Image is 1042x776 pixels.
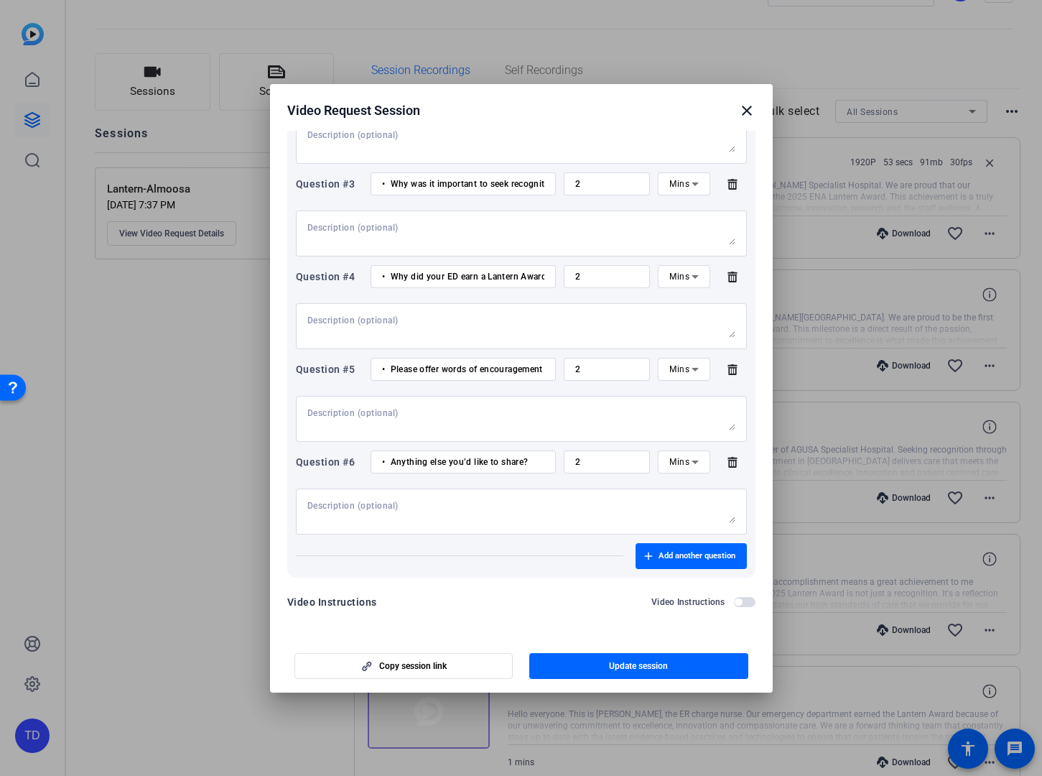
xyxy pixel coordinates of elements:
div: Video Instructions [287,593,377,611]
div: Question #3 [296,175,363,193]
input: Enter your question here [382,364,544,375]
h2: Video Instructions [651,596,725,608]
button: Add another question [636,543,747,569]
input: Time [575,364,639,375]
button: Update session [529,653,748,679]
input: Enter your question here [382,178,544,190]
span: Copy session link [379,660,447,672]
div: Video Request Session [287,102,755,119]
span: Mins [669,457,689,467]
span: Update session [609,660,668,672]
div: Question #6 [296,453,363,471]
span: Mins [669,179,689,189]
div: Question #4 [296,268,363,285]
div: Question #5 [296,361,363,378]
span: Mins [669,272,689,282]
span: Mins [669,364,689,374]
input: Time [575,456,639,468]
mat-icon: close [738,102,755,119]
input: Enter your question here [382,271,544,282]
input: Time [575,178,639,190]
input: Enter your question here [382,456,544,468]
input: Time [575,271,639,282]
span: Add another question [659,550,735,562]
button: Copy session link [294,653,513,679]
